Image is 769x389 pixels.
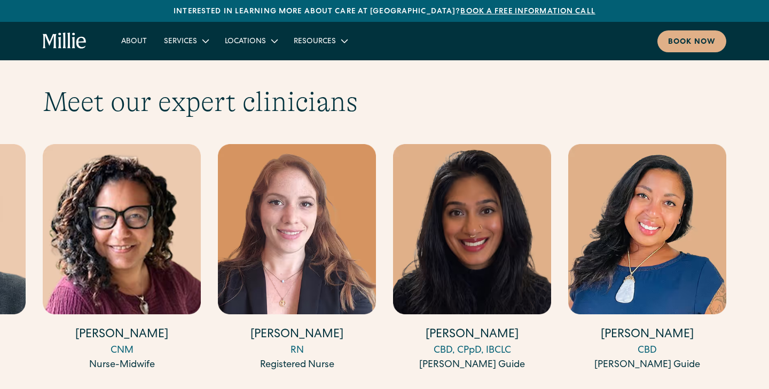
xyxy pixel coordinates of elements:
a: [PERSON_NAME]CNMNurse-Midwife [43,144,201,372]
div: CBD [568,344,726,358]
a: [PERSON_NAME]RNRegistered Nurse [218,144,376,372]
div: RN [218,344,376,358]
a: Book a free information call [460,8,595,15]
a: Book now [657,30,726,52]
a: home [43,33,87,50]
h4: [PERSON_NAME] [218,327,376,344]
div: Services [155,32,216,50]
div: Resources [294,36,336,47]
a: [PERSON_NAME]CBD[PERSON_NAME] Guide [568,144,726,372]
a: [PERSON_NAME]CBD, CPpD, IBCLC[PERSON_NAME] Guide [393,144,551,372]
div: 14 / 17 [43,144,201,374]
div: 17 / 17 [568,144,726,374]
div: [PERSON_NAME] Guide [393,358,551,372]
a: About [113,32,155,50]
div: [PERSON_NAME] Guide [568,358,726,372]
div: Locations [225,36,266,47]
div: Nurse-Midwife [43,358,201,372]
div: Resources [285,32,355,50]
h4: [PERSON_NAME] [568,327,726,344]
h2: Meet our expert clinicians [43,85,726,118]
h4: [PERSON_NAME] [43,327,201,344]
div: 16 / 17 [393,144,551,374]
div: Book now [668,37,716,48]
div: CNM [43,344,201,358]
div: Locations [216,32,285,50]
div: 15 / 17 [218,144,376,374]
div: Registered Nurse [218,358,376,372]
h4: [PERSON_NAME] [393,327,551,344]
div: Services [164,36,197,47]
div: CBD, CPpD, IBCLC [393,344,551,358]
